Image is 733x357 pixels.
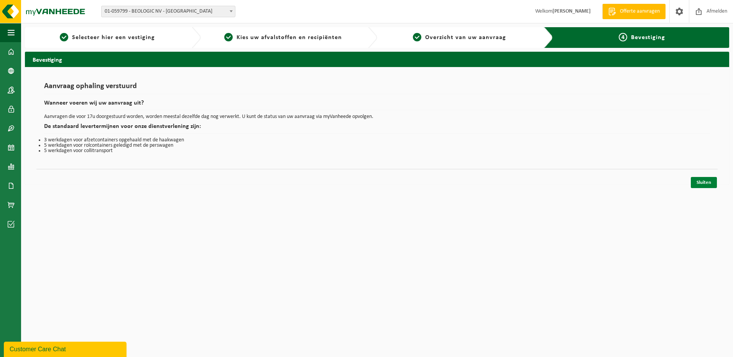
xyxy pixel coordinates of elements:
a: Sluiten [691,177,717,188]
p: Aanvragen die voor 17u doorgestuurd worden, worden meestal dezelfde dag nog verwerkt. U kunt de s... [44,114,710,120]
a: Offerte aanvragen [602,4,666,19]
span: 3 [413,33,421,41]
li: 5 werkdagen voor rolcontainers geledigd met de perswagen [44,143,710,148]
span: Bevestiging [631,34,665,41]
span: Offerte aanvragen [618,8,662,15]
h2: Bevestiging [25,52,729,67]
h2: Wanneer voeren wij uw aanvraag uit? [44,100,710,110]
a: 3Overzicht van uw aanvraag [381,33,538,42]
a: 1Selecteer hier een vestiging [29,33,186,42]
h1: Aanvraag ophaling verstuurd [44,82,710,94]
a: 2Kies uw afvalstoffen en recipiënten [205,33,362,42]
span: 1 [60,33,68,41]
strong: [PERSON_NAME] [552,8,591,14]
span: 2 [224,33,233,41]
span: 01-059799 - BEOLOGIC NV - SINT-DENIJS [101,6,235,17]
li: 5 werkdagen voor collitransport [44,148,710,154]
h2: De standaard levertermijnen voor onze dienstverlening zijn: [44,123,710,134]
span: Overzicht van uw aanvraag [425,34,506,41]
span: Kies uw afvalstoffen en recipiënten [237,34,342,41]
span: 01-059799 - BEOLOGIC NV - SINT-DENIJS [102,6,235,17]
span: Selecteer hier een vestiging [72,34,155,41]
span: 4 [619,33,627,41]
iframe: chat widget [4,340,128,357]
li: 3 werkdagen voor afzetcontainers opgehaald met de haakwagen [44,138,710,143]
